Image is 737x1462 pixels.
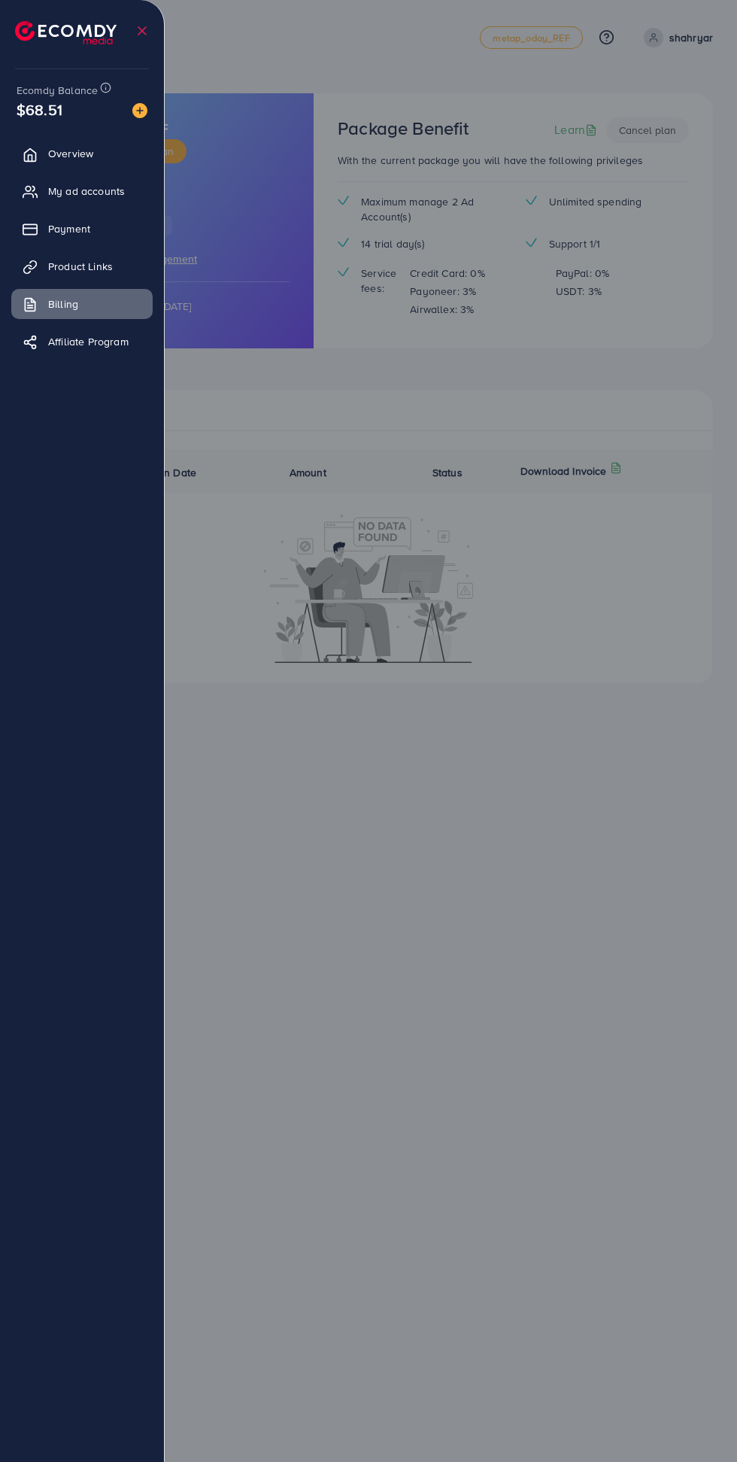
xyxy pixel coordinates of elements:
[673,1394,726,1451] iframe: Chat
[48,296,78,312] span: Billing
[15,21,117,44] img: logo
[48,259,113,274] span: Product Links
[11,176,153,206] a: My ad accounts
[11,289,153,319] a: Billing
[48,146,93,161] span: Overview
[48,221,90,236] span: Payment
[11,327,153,357] a: Affiliate Program
[11,251,153,281] a: Product Links
[48,184,125,199] span: My ad accounts
[48,334,129,349] span: Affiliate Program
[11,214,153,244] a: Payment
[132,103,147,118] img: image
[17,83,98,98] span: Ecomdy Balance
[11,138,153,169] a: Overview
[14,89,65,131] span: $68.51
